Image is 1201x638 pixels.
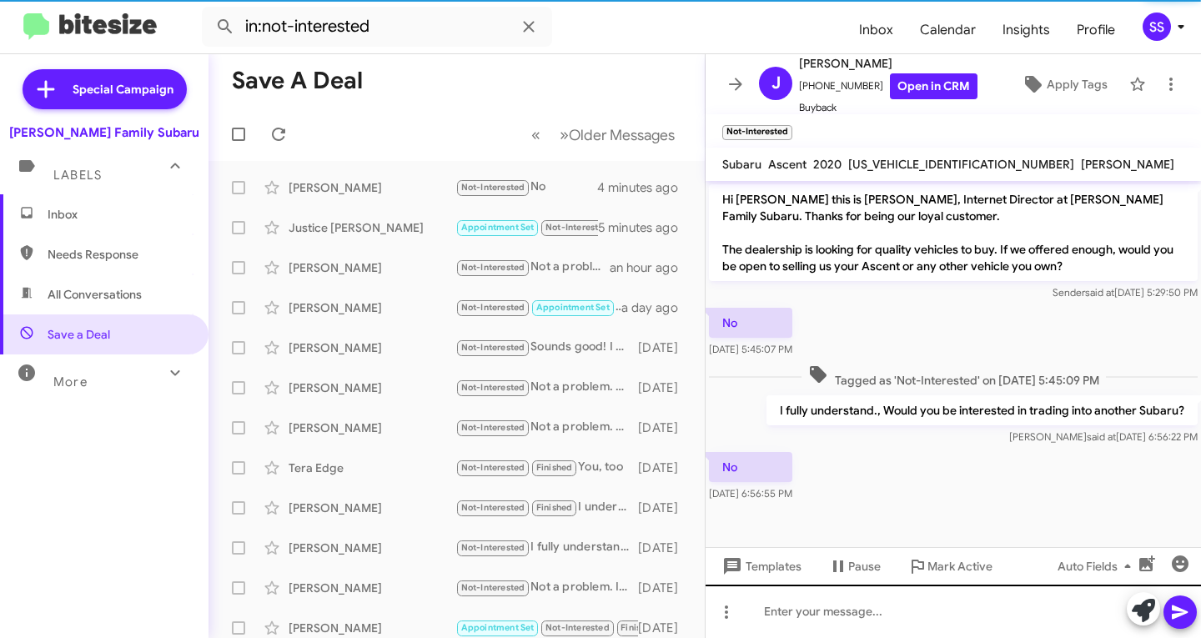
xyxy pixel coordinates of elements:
span: Not-Interested [461,262,525,273]
span: Not-Interested [461,182,525,193]
span: Finished [536,502,573,513]
span: « [531,124,540,145]
button: Apply Tags [1007,69,1121,99]
span: » [560,124,569,145]
span: Appointment Set [536,302,610,313]
button: Next [550,118,685,152]
div: Not a problem. We would love to discuss trading it in for a newer subaru! [455,418,638,437]
div: No [455,178,597,197]
button: Pause [815,551,894,581]
div: Justice [PERSON_NAME] [289,219,455,236]
span: [PERSON_NAME] [1081,157,1174,172]
h1: Save a Deal [232,68,363,94]
button: SS [1128,13,1183,41]
span: [US_VEHICLE_IDENTIFICATION_NUMBER] [848,157,1074,172]
span: Tagged as 'Not-Interested' on [DATE] 5:45:09 PM [802,364,1106,389]
span: Not-Interested [461,422,525,433]
span: Ascent [768,157,807,172]
div: [PERSON_NAME] [289,540,455,556]
span: Needs Response [48,246,189,263]
div: [PERSON_NAME] [289,500,455,516]
span: Templates [719,551,802,581]
span: More [53,374,88,389]
span: Subaru [722,157,761,172]
div: [DATE] [638,419,691,436]
span: Not-Interested [545,222,610,233]
span: Special Campaign [73,81,173,98]
span: Buyback [799,99,977,116]
div: You, too [455,458,638,477]
div: [PERSON_NAME] [289,259,455,276]
span: Not-Interested [461,502,525,513]
p: I fully understand., Would you be interested in trading into another Subaru? [766,395,1198,425]
div: 5 minutes ago [598,219,691,236]
div: [PERSON_NAME] [289,179,455,196]
div: [PERSON_NAME] [289,339,455,356]
button: Previous [521,118,550,152]
div: [DATE] [638,500,691,516]
span: Not-Interested [461,542,525,553]
div: [DATE] [638,620,691,636]
input: Search [202,7,552,47]
button: Mark Active [894,551,1006,581]
span: Not-Interested [545,622,610,633]
span: Pause [848,551,881,581]
span: J [771,70,781,97]
span: Not-Interested [461,462,525,473]
div: [PERSON_NAME] [289,299,455,316]
p: No [709,308,792,338]
nav: Page navigation example [522,118,685,152]
div: [PERSON_NAME] [289,379,455,396]
div: [DATE] [638,580,691,596]
div: [PERSON_NAME] [289,620,455,636]
div: I fully understand. Congratulations i hope you have a great rest of your day! [455,618,638,637]
span: [PERSON_NAME] [DATE] 6:56:22 PM [1009,430,1198,443]
a: Special Campaign [23,69,187,109]
div: [DATE] [638,460,691,476]
div: Tera Edge [289,460,455,476]
div: 4 minutes ago [597,179,691,196]
div: [DATE] [638,339,691,356]
div: [PERSON_NAME] Family Subaru [9,124,199,141]
a: Open in CRM [890,73,977,99]
div: a day ago [621,299,691,316]
span: Appointment Set [461,622,535,633]
div: [DATE] [638,540,691,556]
span: Sender [DATE] 5:29:50 PM [1053,286,1198,299]
a: Inbox [846,6,907,54]
span: All Conversations [48,286,142,303]
a: Profile [1063,6,1128,54]
small: Not-Interested [722,125,792,140]
div: an hour ago [610,259,691,276]
button: Auto Fields [1044,551,1151,581]
span: said at [1085,286,1114,299]
a: Insights [989,6,1063,54]
div: I fully understand. [455,218,598,237]
p: Hi [PERSON_NAME] this is [PERSON_NAME], Internet Director at [PERSON_NAME] Family Subaru. Thanks ... [709,184,1198,281]
span: Save a Deal [48,326,110,343]
span: Finished [536,462,573,473]
span: [DATE] 6:56:55 PM [709,487,792,500]
div: I fully understand. I hope you have a great rest of your day! [455,538,638,557]
div: SS [1143,13,1171,41]
div: Not a problem. Would you consider trading up into a Newer vehicle? [455,378,638,397]
span: Not-Interested [461,582,525,593]
p: No [709,452,792,482]
span: Older Messages [569,126,675,144]
span: Finished [621,622,657,633]
span: Not-Interested [461,382,525,393]
span: Auto Fields [1058,551,1138,581]
span: [PERSON_NAME] [799,53,977,73]
span: Apply Tags [1047,69,1108,99]
span: Not-Interested [461,342,525,353]
div: Not a problem. If i may ask, what did you end up purchasing? [455,578,638,597]
div: [DATE] [638,379,691,396]
div: 👍 [455,298,621,317]
a: Calendar [907,6,989,54]
span: 2020 [813,157,842,172]
span: Not-Interested [461,302,525,313]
